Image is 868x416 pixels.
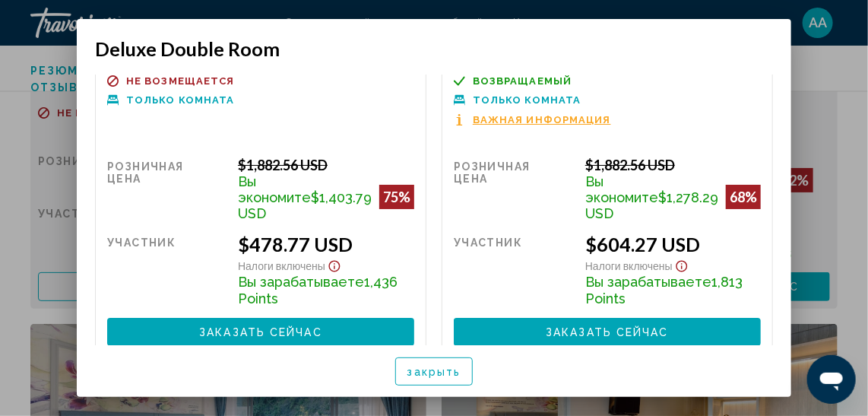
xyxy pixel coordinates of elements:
span: Не возмещается [126,76,234,86]
span: Вы зарабатываете [585,274,711,290]
span: Заказать сейчас [546,326,669,338]
span: Только комната [473,95,581,105]
span: Важная информация [473,115,611,125]
div: Розничная цена [454,157,574,221]
span: Налоги включены [585,259,673,272]
span: 1,813 Points [585,274,743,306]
span: возвращаемый [473,76,572,86]
div: участник [454,233,574,306]
div: Розничная цена [107,157,227,221]
button: закрыть [395,357,474,386]
div: участник [107,233,227,306]
div: 75% [379,185,414,209]
span: 1,436 Points [238,274,398,306]
div: $1,882.56 USD [585,157,761,173]
button: Show Taxes and Fees disclaimer [673,256,691,273]
div: $1,882.56 USD [238,157,414,173]
span: Вы экономите [238,173,311,205]
span: Налоги включены [238,259,325,272]
iframe: Button to launch messaging window [807,355,856,404]
span: $1,403.79 USD [238,189,372,221]
span: Вы экономите [585,173,658,205]
span: $1,278.29 USD [585,189,718,221]
h3: Deluxe Double Room [95,37,773,60]
div: $478.77 USD [238,233,414,256]
span: Заказать сейчас [199,326,322,338]
span: Вы зарабатываете [238,274,364,290]
button: Заказать сейчас [107,318,414,346]
button: Заказать сейчас [454,318,761,346]
div: $604.27 USD [585,233,761,256]
button: Show Taxes and Fees disclaimer [325,256,344,273]
span: закрыть [407,366,461,378]
div: 68% [726,185,761,209]
a: возвращаемый [454,75,761,87]
button: Важная информация [454,113,611,126]
span: Только комната [126,95,234,105]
